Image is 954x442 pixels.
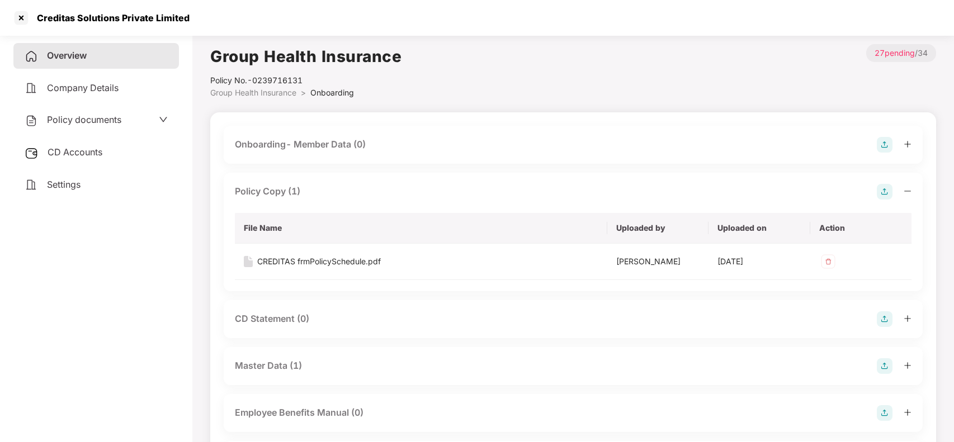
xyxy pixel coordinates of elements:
[235,359,302,373] div: Master Data (1)
[25,50,38,63] img: svg+xml;base64,PHN2ZyB4bWxucz0iaHR0cDovL3d3dy53My5vcmcvMjAwMC9zdmciIHdpZHRoPSIyNCIgaGVpZ2h0PSIyNC...
[235,312,309,326] div: CD Statement (0)
[257,255,381,268] div: CREDITAS frmPolicySchedule.pdf
[25,114,38,127] img: svg+xml;base64,PHN2ZyB4bWxucz0iaHR0cDovL3d3dy53My5vcmcvMjAwMC9zdmciIHdpZHRoPSIyNCIgaGVpZ2h0PSIyNC...
[210,88,296,97] span: Group Health Insurance
[47,114,121,125] span: Policy documents
[877,405,892,421] img: svg+xml;base64,PHN2ZyB4bWxucz0iaHR0cDovL3d3dy53My5vcmcvMjAwMC9zdmciIHdpZHRoPSIyOCIgaGVpZ2h0PSIyOC...
[877,137,892,153] img: svg+xml;base64,PHN2ZyB4bWxucz0iaHR0cDovL3d3dy53My5vcmcvMjAwMC9zdmciIHdpZHRoPSIyOCIgaGVpZ2h0PSIyOC...
[210,44,402,69] h1: Group Health Insurance
[47,82,119,93] span: Company Details
[717,255,801,268] div: [DATE]
[877,311,892,327] img: svg+xml;base64,PHN2ZyB4bWxucz0iaHR0cDovL3d3dy53My5vcmcvMjAwMC9zdmciIHdpZHRoPSIyOCIgaGVpZ2h0PSIyOC...
[904,315,912,322] span: plus
[819,253,837,270] img: svg+xml;base64,PHN2ZyB4bWxucz0iaHR0cDovL3d3dy53My5vcmcvMjAwMC9zdmciIHdpZHRoPSIzMiIgaGVpZ2h0PSIzMi...
[244,256,253,267] img: svg+xml;base64,PHN2ZyB4bWxucz0iaHR0cDovL3d3dy53My5vcmcvMjAwMC9zdmciIHdpZHRoPSIxNiIgaGVpZ2h0PSIyMC...
[301,88,306,97] span: >
[47,50,87,61] span: Overview
[310,88,354,97] span: Onboarding
[25,146,39,160] img: svg+xml;base64,PHN2ZyB3aWR0aD0iMjUiIGhlaWdodD0iMjQiIHZpZXdCb3g9IjAgMCAyNSAyNCIgZmlsbD0ibm9uZSIgeG...
[235,184,300,198] div: Policy Copy (1)
[877,184,892,199] img: svg+xml;base64,PHN2ZyB4bWxucz0iaHR0cDovL3d3dy53My5vcmcvMjAwMC9zdmciIHdpZHRoPSIyOCIgaGVpZ2h0PSIyOC...
[709,213,810,244] th: Uploaded on
[210,74,402,87] div: Policy No.- 0239716131
[904,140,912,148] span: plus
[810,213,912,244] th: Action
[904,362,912,369] span: plus
[875,48,915,58] span: 27 pending
[25,178,38,192] img: svg+xml;base64,PHN2ZyB4bWxucz0iaHR0cDovL3d3dy53My5vcmcvMjAwMC9zdmciIHdpZHRoPSIyNCIgaGVpZ2h0PSIyNC...
[904,408,912,416] span: plus
[48,146,102,158] span: CD Accounts
[25,82,38,95] img: svg+xml;base64,PHN2ZyB4bWxucz0iaHR0cDovL3d3dy53My5vcmcvMjAwMC9zdmciIHdpZHRoPSIyNCIgaGVpZ2h0PSIyNC...
[235,406,363,420] div: Employee Benefits Manual (0)
[904,187,912,195] span: minus
[877,358,892,374] img: svg+xml;base64,PHN2ZyB4bWxucz0iaHR0cDovL3d3dy53My5vcmcvMjAwMC9zdmciIHdpZHRoPSIyOCIgaGVpZ2h0PSIyOC...
[866,44,936,62] p: / 34
[235,213,607,244] th: File Name
[47,179,81,190] span: Settings
[235,137,366,151] div: Onboarding- Member Data (0)
[607,213,709,244] th: Uploaded by
[616,255,700,268] div: [PERSON_NAME]
[30,12,190,23] div: Creditas Solutions Private Limited
[159,115,168,124] span: down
